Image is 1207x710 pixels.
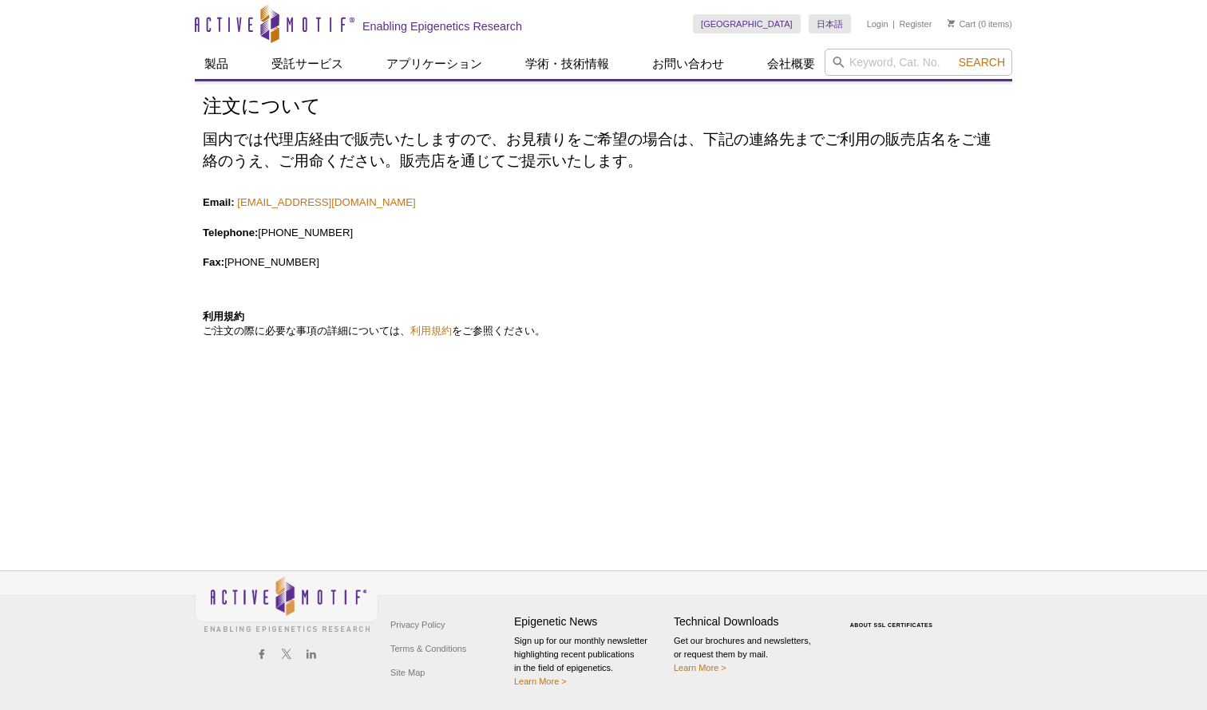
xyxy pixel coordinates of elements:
strong: 利用規約 [203,310,244,322]
strong: Telephone: [203,227,258,239]
input: Keyword, Cat. No. [825,49,1012,76]
a: Register [899,18,932,30]
p: Get our brochures and newsletters, or request them by mail. [674,634,825,675]
a: お問い合わせ [643,49,734,79]
a: [EMAIL_ADDRESS][DOMAIN_NAME] [237,196,416,208]
h2: 国内では代理店経由で販売いたしますので、お見積りをご希望の場合は、下記の連絡先までご利用の販売店名をご連絡のうえ、ご用命ください。販売店を通じてご提示いたします。 [203,128,1004,172]
a: 会社概要 [758,49,825,79]
a: [GEOGRAPHIC_DATA] [693,14,801,34]
a: 利用規約 [410,325,452,337]
li: (0 items) [948,14,1012,34]
a: 学術・技術情報 [516,49,619,79]
span: Search [959,56,1005,69]
a: Learn More > [674,663,726,673]
a: 製品 [195,49,238,79]
strong: Fax: [203,256,224,268]
a: Learn More > [514,676,567,686]
a: Site Map [386,661,429,684]
a: 受託サービス [262,49,353,79]
strong: Email: [203,196,235,208]
button: Search [954,55,1010,69]
table: Click to Verify - This site chose Symantec SSL for secure e-commerce and confidential communicati... [833,599,953,634]
li: | [892,14,895,34]
a: Login [867,18,888,30]
img: Active Motif, [195,571,378,636]
h4: Technical Downloads [674,615,825,629]
p: [PHONE_NUMBER] [203,226,1004,240]
a: Cart [948,18,975,30]
h2: Enabling Epigenetics Research [362,19,522,34]
a: ABOUT SSL CERTIFICATES [850,622,933,628]
a: 日本語 [809,14,851,34]
h4: Epigenetic News [514,615,666,629]
p: [PHONE_NUMBER] [203,255,1004,270]
h1: 注文について [203,96,1004,119]
a: Privacy Policy [386,613,449,637]
a: アプリケーション [377,49,492,79]
img: Your Cart [948,19,955,27]
p: Sign up for our monthly newsletter highlighting recent publications in the field of epigenetics. [514,634,666,688]
p: ご注文の際に必要な事項の詳細については、 をご参照ください。 [203,310,1004,338]
a: Terms & Conditions [386,637,470,661]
